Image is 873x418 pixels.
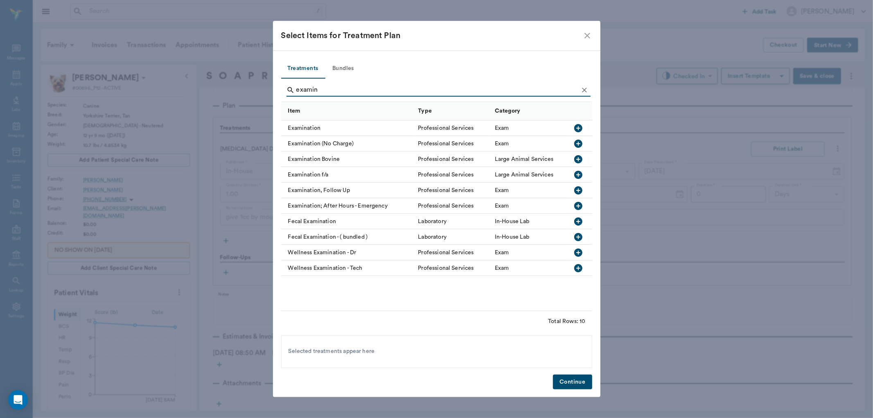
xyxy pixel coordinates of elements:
div: Item [288,99,300,122]
div: Professional Services [418,249,474,257]
div: Item [281,102,414,120]
div: Professional Services [418,171,474,179]
button: Continue [553,375,592,390]
div: Search [286,84,591,98]
span: Selected treatments appear here [289,347,375,356]
div: Fecal Examination [281,214,414,229]
div: In-House Lab [495,233,530,241]
div: Professional Services [418,264,474,272]
button: Treatments [281,59,325,79]
div: Professional Services [418,140,474,148]
div: Total Rows: 10 [548,317,585,325]
div: Examination [281,120,414,136]
div: Examination f/a [281,167,414,183]
div: Select Items for Treatment Plan [281,29,582,42]
div: Type [414,102,491,120]
div: Laboratory [418,233,447,241]
div: Type [418,99,432,122]
div: Exam [495,249,509,257]
div: Examination, Follow Up [281,183,414,198]
button: close [582,31,592,41]
div: Open Intercom Messenger [8,390,28,410]
div: Laboratory [418,217,447,226]
div: Professional Services [418,202,474,210]
div: Large Animal Services [495,171,553,179]
div: Examination (No Charge) [281,136,414,151]
div: Large Animal Services [495,155,553,163]
div: Fecal Examination - ( bundled ) [281,229,414,245]
div: Professional Services [418,124,474,132]
button: Bundles [325,59,362,79]
div: Wellness Examination - Dr [281,245,414,260]
div: Exam [495,124,509,132]
div: Exam [495,186,509,194]
input: Find a treatment [296,84,578,97]
div: Exam [495,202,509,210]
div: Category [491,102,568,120]
div: Examination; After Hours - Emergency [281,198,414,214]
button: Clear [578,84,591,96]
div: Category [495,99,520,122]
div: Exam [495,264,509,272]
div: Professional Services [418,186,474,194]
div: Professional Services [418,155,474,163]
div: Examination Bovine [281,151,414,167]
div: Wellness Examination - Tech [281,260,414,276]
div: Exam [495,140,509,148]
div: In-House Lab [495,217,530,226]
